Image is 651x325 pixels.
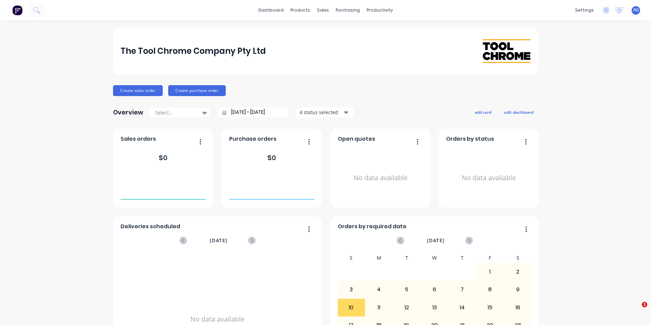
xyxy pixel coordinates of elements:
span: Sales orders [121,135,156,143]
div: 13 [421,299,448,316]
div: S [504,253,532,263]
div: $ 0 [267,153,276,163]
button: Create purchase order [168,85,226,96]
img: The Tool Chrome Company Pty Ltd [483,39,530,63]
div: 9 [504,281,531,298]
div: 2 [504,263,531,280]
div: F [476,253,504,263]
span: Purchase orders [229,135,276,143]
div: 12 [393,299,420,316]
div: 7 [449,281,476,298]
div: The Tool Chrome Company Pty Ltd [121,44,266,58]
div: M [365,253,393,263]
div: 15 [476,299,504,316]
div: sales [314,5,332,15]
span: Orders by status [446,135,494,143]
div: 6 [421,281,448,298]
span: [DATE] [210,237,227,244]
div: 4 [365,281,393,298]
div: 14 [449,299,476,316]
div: 8 [476,281,504,298]
div: W [420,253,448,263]
div: 5 [393,281,420,298]
div: 3 [338,281,365,298]
button: add card [470,108,496,117]
span: PO [633,7,639,13]
iframe: Intercom live chat [628,302,644,318]
div: settings [572,5,597,15]
img: Factory [12,5,22,15]
button: 4 status selected [296,107,354,118]
span: 1 [642,302,647,307]
div: $ 0 [159,153,168,163]
div: productivity [363,5,396,15]
div: purchasing [332,5,363,15]
button: edit dashboard [500,108,538,117]
div: No data available [338,146,423,210]
div: T [448,253,476,263]
div: 1 [476,263,504,280]
span: Orders by required date [338,222,407,231]
div: Overview [113,106,143,119]
div: 16 [504,299,531,316]
div: S [337,253,365,263]
span: [DATE] [427,237,445,244]
div: 10 [338,299,365,316]
div: 4 status selected [300,109,343,116]
a: dashboard [255,5,287,15]
div: No data available [446,146,531,210]
button: Create sales order [113,85,163,96]
div: T [393,253,421,263]
span: Open quotes [338,135,375,143]
div: 11 [365,299,393,316]
div: products [287,5,314,15]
